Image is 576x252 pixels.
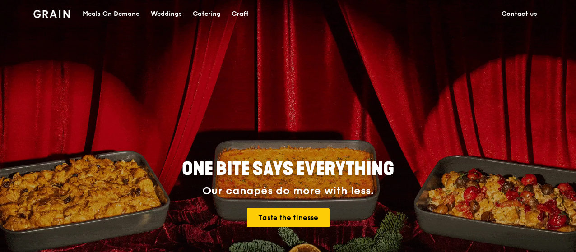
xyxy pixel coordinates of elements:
a: Contact us [496,0,543,27]
a: Catering [187,0,226,27]
div: Weddings [151,0,182,27]
a: Craft [226,0,254,27]
a: Taste the finesse [247,208,330,227]
span: ONE BITE SAYS EVERYTHING [182,158,394,180]
div: Our canapés do more with less. [125,185,451,197]
a: Weddings [145,0,187,27]
div: Catering [193,0,221,27]
div: Meals On Demand [83,0,140,27]
div: Craft [232,0,249,27]
img: Grain [33,10,70,18]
